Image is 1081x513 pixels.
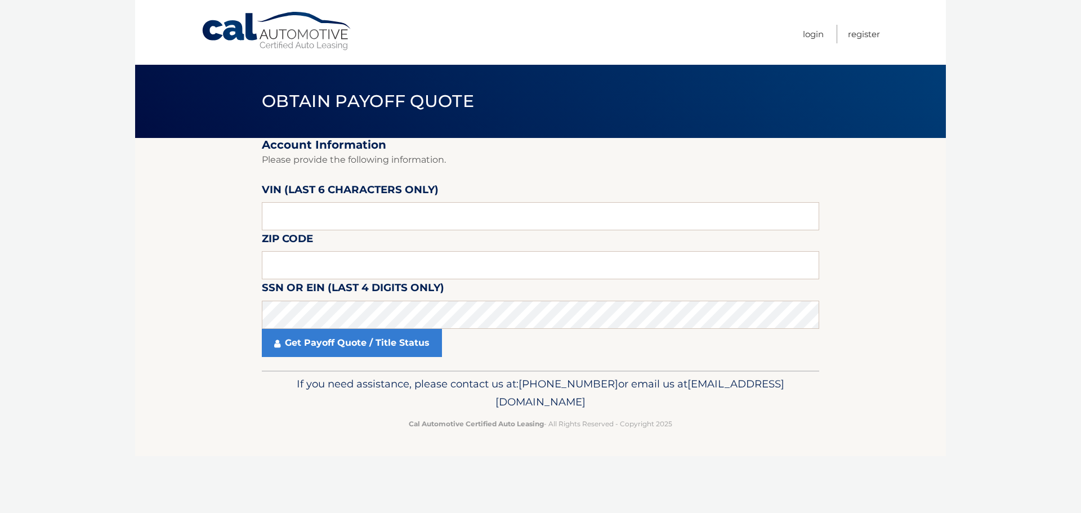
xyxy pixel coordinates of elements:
h2: Account Information [262,138,819,152]
p: - All Rights Reserved - Copyright 2025 [269,418,812,430]
a: Cal Automotive [201,11,353,51]
span: Obtain Payoff Quote [262,91,474,111]
span: [PHONE_NUMBER] [519,377,618,390]
p: If you need assistance, please contact us at: or email us at [269,375,812,411]
a: Register [848,25,880,43]
label: Zip Code [262,230,313,251]
a: Login [803,25,824,43]
label: VIN (last 6 characters only) [262,181,439,202]
a: Get Payoff Quote / Title Status [262,329,442,357]
label: SSN or EIN (last 4 digits only) [262,279,444,300]
strong: Cal Automotive Certified Auto Leasing [409,420,544,428]
p: Please provide the following information. [262,152,819,168]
